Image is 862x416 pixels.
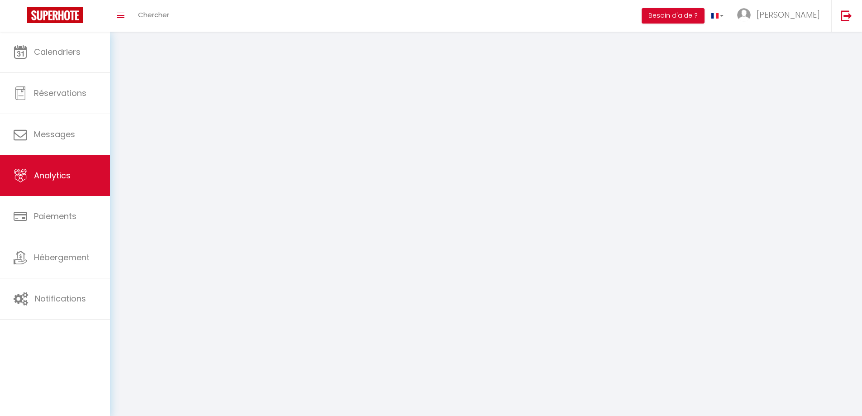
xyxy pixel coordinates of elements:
img: Super Booking [27,7,83,23]
span: Hébergement [34,252,90,263]
img: logout [841,10,852,21]
span: Messages [34,129,75,140]
img: ... [737,8,751,22]
span: Analytics [34,170,71,181]
span: Calendriers [34,46,81,57]
button: Ouvrir le widget de chat LiveChat [7,4,34,31]
span: [PERSON_NAME] [757,9,820,20]
span: Chercher [138,10,169,19]
span: Réservations [34,87,86,99]
span: Notifications [35,293,86,304]
span: Paiements [34,210,76,222]
iframe: Chat [824,375,855,409]
button: Besoin d'aide ? [642,8,705,24]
